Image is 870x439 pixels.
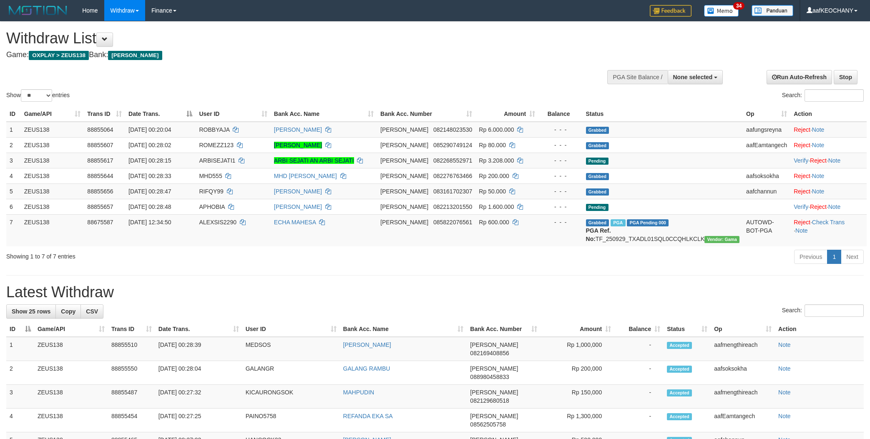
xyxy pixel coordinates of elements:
[6,106,21,122] th: ID
[61,308,75,315] span: Copy
[196,106,270,122] th: User ID: activate to sort column ascending
[6,153,21,168] td: 3
[479,203,514,210] span: Rp 1.600.000
[21,199,84,214] td: ZEUS138
[21,183,84,199] td: ZEUS138
[586,158,608,165] span: Pending
[155,337,242,361] td: [DATE] 00:28:39
[470,397,509,404] span: Copy 082129680518 to clipboard
[199,219,236,226] span: ALEXSIS2290
[128,203,171,210] span: [DATE] 00:28:48
[614,337,664,361] td: -
[790,168,867,183] td: ·
[34,337,108,361] td: ZEUS138
[271,106,377,122] th: Bank Acc. Name: activate to sort column ascending
[812,173,825,179] a: Note
[607,70,667,84] div: PGA Site Balance /
[108,385,155,409] td: 88855487
[834,70,857,84] a: Stop
[583,106,743,122] th: Status
[343,341,391,348] a: [PERSON_NAME]
[21,153,84,168] td: ZEUS138
[794,142,810,148] a: Reject
[743,122,790,138] td: aafungsreyna
[711,409,775,432] td: aafEamtangech
[743,214,790,246] td: AUTOWD-BOT-PGA
[108,51,162,60] span: [PERSON_NAME]
[795,227,808,234] a: Note
[433,173,472,179] span: Copy 082276763466 to clipboard
[743,168,790,183] td: aafsoksokha
[199,188,223,195] span: RIFQY99
[6,321,34,337] th: ID: activate to sort column descending
[810,157,827,164] a: Reject
[470,374,509,380] span: Copy 088980458833 to clipboard
[155,409,242,432] td: [DATE] 00:27:25
[21,89,52,102] select: Showentries
[733,2,744,10] span: 34
[6,137,21,153] td: 2
[794,203,808,210] a: Verify
[6,168,21,183] td: 4
[711,385,775,409] td: aafmengthireach
[586,188,609,196] span: Grabbed
[790,137,867,153] td: ·
[828,157,841,164] a: Note
[650,5,691,17] img: Feedback.jpg
[380,203,428,210] span: [PERSON_NAME]
[743,137,790,153] td: aafEamtangech
[380,219,428,226] span: [PERSON_NAME]
[6,199,21,214] td: 6
[21,214,84,246] td: ZEUS138
[6,284,864,301] h1: Latest Withdraw
[611,219,625,226] span: Marked by aafpengsreynich
[274,203,322,210] a: [PERSON_NAME]
[128,219,171,226] span: [DATE] 12:34:50
[55,304,81,319] a: Copy
[6,249,356,261] div: Showing 1 to 7 of 7 entries
[470,421,506,428] span: Copy 08562505758 to clipboard
[778,413,791,419] a: Note
[667,413,692,420] span: Accepted
[667,389,692,396] span: Accepted
[479,126,514,133] span: Rp 6.000.000
[794,188,810,195] a: Reject
[6,304,56,319] a: Show 25 rows
[128,157,171,164] span: [DATE] 00:28:15
[470,413,518,419] span: [PERSON_NAME]
[711,321,775,337] th: Op: activate to sort column ascending
[199,157,235,164] span: ARBISEJATI1
[34,409,108,432] td: ZEUS138
[627,219,669,226] span: PGA Pending
[767,70,832,84] a: Run Auto-Refresh
[805,89,864,102] input: Search:
[274,188,322,195] a: [PERSON_NAME]
[29,51,89,60] span: OXPLAY > ZEUS138
[6,337,34,361] td: 1
[87,173,113,179] span: 88855644
[128,188,171,195] span: [DATE] 00:28:47
[108,321,155,337] th: Trans ID: activate to sort column ascending
[812,188,825,195] a: Note
[80,304,103,319] a: CSV
[470,365,518,372] span: [PERSON_NAME]
[84,106,125,122] th: Trans ID: activate to sort column ascending
[21,168,84,183] td: ZEUS138
[541,385,614,409] td: Rp 150,000
[433,126,472,133] span: Copy 082148023530 to clipboard
[12,308,50,315] span: Show 25 rows
[199,142,233,148] span: ROMEZZ123
[343,413,393,419] a: REFANDA EKA SA
[87,219,113,226] span: 88675587
[242,385,340,409] td: KICAURONGSOK
[479,157,514,164] span: Rp 3.208.000
[667,342,692,349] span: Accepted
[790,214,867,246] td: · ·
[614,385,664,409] td: -
[128,173,171,179] span: [DATE] 00:28:33
[775,321,864,337] th: Action
[479,142,506,148] span: Rp 80.000
[242,321,340,337] th: User ID: activate to sort column ascending
[274,157,354,164] a: ARBI SEJATI AN ARBI SEJATI
[340,321,467,337] th: Bank Acc. Name: activate to sort column ascending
